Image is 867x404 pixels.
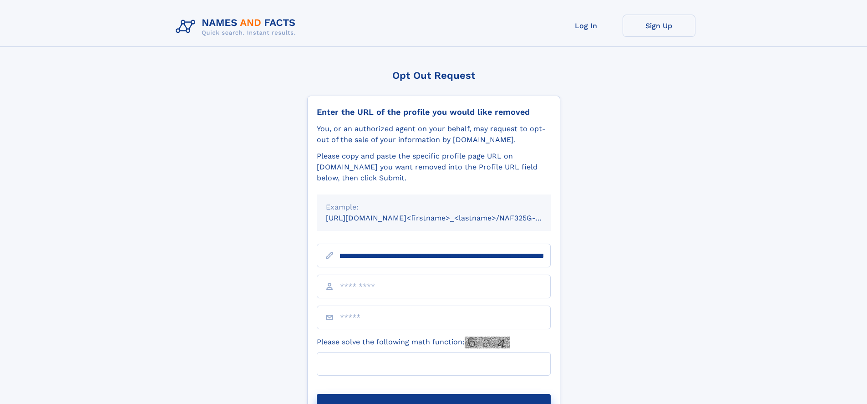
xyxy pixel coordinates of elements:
[317,337,510,348] label: Please solve the following math function:
[326,214,568,222] small: [URL][DOMAIN_NAME]<firstname>_<lastname>/NAF325G-xxxxxxxx
[550,15,623,37] a: Log In
[307,70,560,81] div: Opt Out Request
[317,123,551,145] div: You, or an authorized agent on your behalf, may request to opt-out of the sale of your informatio...
[172,15,303,39] img: Logo Names and Facts
[326,202,542,213] div: Example:
[317,151,551,184] div: Please copy and paste the specific profile page URL on [DOMAIN_NAME] you want removed into the Pr...
[623,15,695,37] a: Sign Up
[317,107,551,117] div: Enter the URL of the profile you would like removed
